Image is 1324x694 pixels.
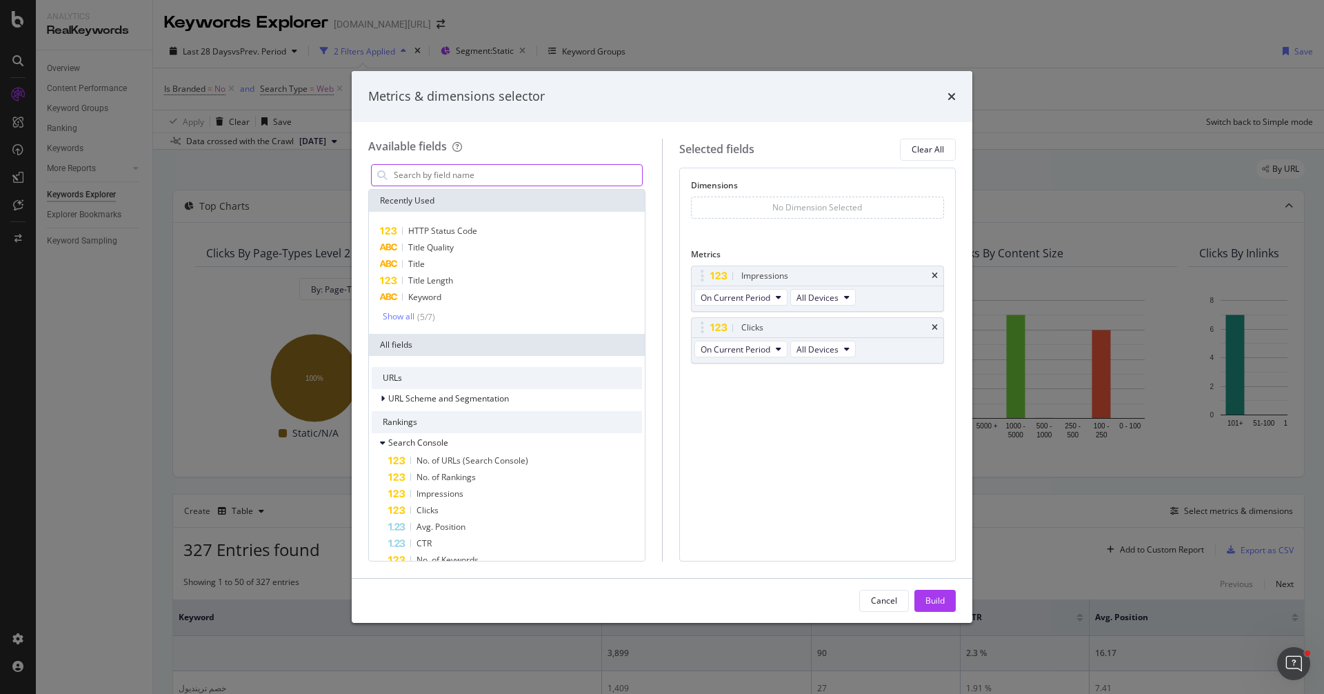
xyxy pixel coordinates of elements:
[796,344,839,355] span: All Devices
[912,143,944,155] div: Clear All
[871,595,897,606] div: Cancel
[417,488,463,499] span: Impressions
[914,590,956,612] button: Build
[368,88,545,106] div: Metrics & dimensions selector
[414,311,435,323] div: ( 5 / 7 )
[1277,647,1310,680] iframe: Intercom live chat
[859,590,909,612] button: Cancel
[352,71,972,623] div: modal
[796,292,839,304] span: All Devices
[691,317,945,364] div: ClickstimesOn Current PeriodAll Devices
[691,248,945,266] div: Metrics
[369,334,645,356] div: All fields
[417,504,439,516] span: Clicks
[417,554,479,566] span: No. of Keywords
[388,393,509,404] span: URL Scheme and Segmentation
[369,190,645,212] div: Recently Used
[790,289,856,306] button: All Devices
[408,225,477,237] span: HTTP Status Code
[417,521,465,533] span: Avg. Position
[701,344,770,355] span: On Current Period
[900,139,956,161] button: Clear All
[701,292,770,304] span: On Current Period
[932,324,938,332] div: times
[388,437,448,448] span: Search Console
[947,88,956,106] div: times
[408,275,453,286] span: Title Length
[392,165,642,186] input: Search by field name
[694,341,788,357] button: On Current Period
[417,471,476,483] span: No. of Rankings
[408,258,425,270] span: Title
[372,411,642,433] div: Rankings
[932,272,938,280] div: times
[383,312,414,321] div: Show all
[741,269,788,283] div: Impressions
[417,537,432,549] span: CTR
[691,266,945,312] div: ImpressionstimesOn Current PeriodAll Devices
[408,241,454,253] span: Title Quality
[790,341,856,357] button: All Devices
[741,321,763,335] div: Clicks
[417,455,528,466] span: No. of URLs (Search Console)
[772,201,862,213] div: No Dimension Selected
[691,179,945,197] div: Dimensions
[694,289,788,306] button: On Current Period
[679,141,754,157] div: Selected fields
[368,139,447,154] div: Available fields
[408,291,441,303] span: Keyword
[925,595,945,606] div: Build
[372,367,642,389] div: URLs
